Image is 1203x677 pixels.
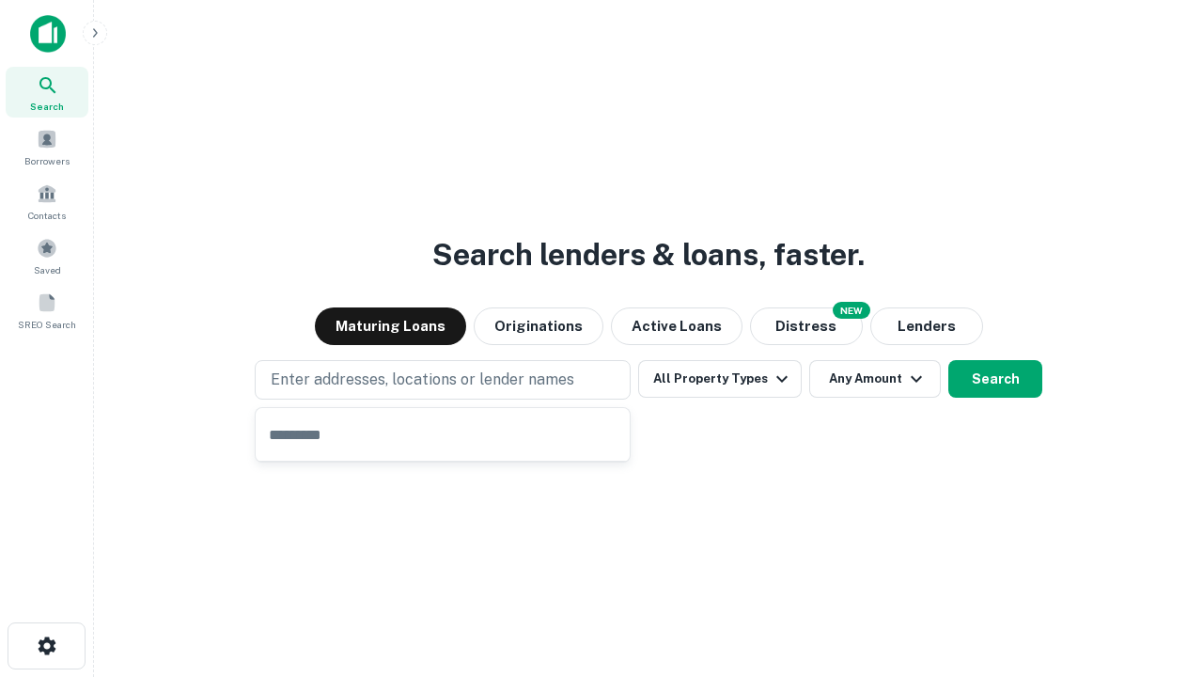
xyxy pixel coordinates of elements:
button: Any Amount [809,360,941,398]
span: Contacts [28,208,66,223]
a: Search [6,67,88,118]
button: Enter addresses, locations or lender names [255,360,631,400]
a: SREO Search [6,285,88,336]
h3: Search lenders & loans, faster. [432,232,865,277]
button: Search [948,360,1042,398]
a: Borrowers [6,121,88,172]
button: Maturing Loans [315,307,466,345]
div: NEW [833,302,870,319]
button: Active Loans [611,307,742,345]
a: Saved [6,230,88,281]
a: Contacts [6,176,88,227]
p: Enter addresses, locations or lender names [271,369,574,391]
button: Lenders [870,307,983,345]
span: Borrowers [24,153,70,168]
img: capitalize-icon.png [30,15,66,53]
span: Saved [34,262,61,277]
button: Search distressed loans with lien and other non-mortgage details. [750,307,863,345]
button: All Property Types [638,360,802,398]
span: SREO Search [18,317,76,332]
button: Originations [474,307,603,345]
iframe: Chat Widget [1109,527,1203,617]
span: Search [30,99,64,114]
